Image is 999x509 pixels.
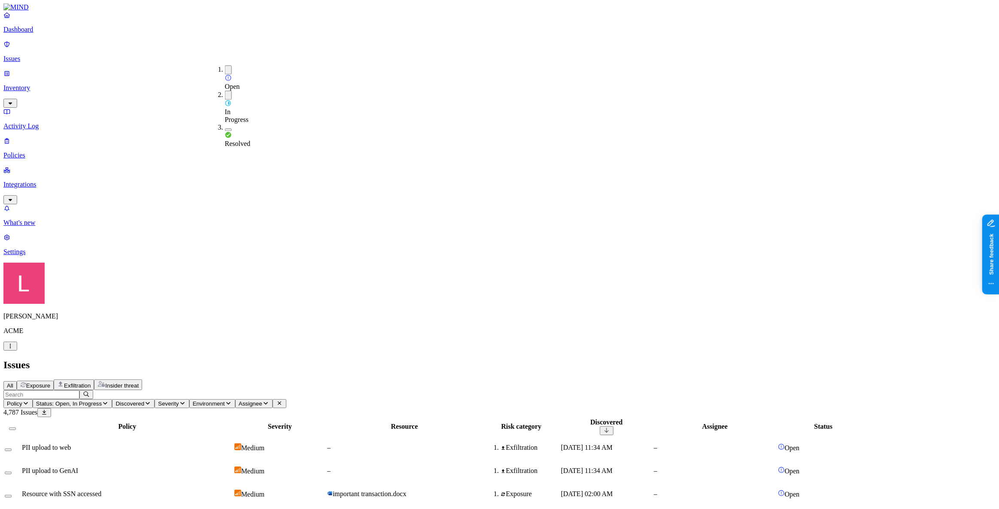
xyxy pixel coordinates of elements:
[22,444,71,451] span: PII upload to web
[3,137,996,159] a: Policies
[22,467,78,474] span: PII upload to GenAI
[64,382,91,389] span: Exfiltration
[234,467,241,473] img: severity-medium
[3,122,996,130] p: Activity Log
[778,443,785,450] img: status-open
[654,444,657,451] span: –
[115,400,144,407] span: Discovered
[483,423,559,430] div: Risk category
[3,3,996,11] a: MIND
[36,400,102,407] span: Status: Open, In Progress
[22,490,101,497] span: Resource with SSN accessed
[7,400,22,407] span: Policy
[225,74,232,81] img: status-open
[3,248,996,256] p: Settings
[239,400,262,407] span: Assignee
[225,83,240,90] span: Open
[3,166,996,203] a: Integrations
[158,400,179,407] span: Severity
[3,84,996,92] p: Inventory
[785,444,800,451] span: Open
[3,11,996,33] a: Dashboard
[241,467,264,475] span: Medium
[3,204,996,227] a: What's new
[3,26,996,33] p: Dashboard
[5,448,12,451] button: Select row
[327,423,482,430] div: Resource
[3,3,29,11] img: MIND
[327,491,333,496] img: microsoft-word
[3,151,996,159] p: Policies
[7,382,13,389] span: All
[778,490,785,497] img: status-open
[778,423,869,430] div: Status
[3,219,996,227] p: What's new
[785,467,800,475] span: Open
[193,400,225,407] span: Environment
[3,108,996,130] a: Activity Log
[501,467,559,475] div: Exfiltration
[241,491,264,498] span: Medium
[561,490,613,497] span: [DATE] 02:00 AM
[3,233,996,256] a: Settings
[5,472,12,474] button: Select row
[654,423,776,430] div: Assignee
[327,444,331,451] span: –
[501,444,559,451] div: Exfiltration
[501,490,559,498] div: Exposure
[22,423,233,430] div: Policy
[785,491,800,498] span: Open
[225,140,251,147] span: Resolved
[654,467,657,474] span: –
[234,423,325,430] div: Severity
[3,390,79,399] input: Search
[225,100,231,106] img: status-in-progress
[3,40,996,63] a: Issues
[9,427,16,430] button: Select all
[778,467,785,473] img: status-open
[3,312,996,320] p: [PERSON_NAME]
[225,131,232,138] img: status-resolved
[561,418,652,426] div: Discovered
[26,382,50,389] span: Exposure
[105,382,139,389] span: Insider threat
[654,490,657,497] span: –
[3,327,996,335] p: ACME
[3,359,996,371] h2: Issues
[5,495,12,497] button: Select row
[234,490,241,497] img: severity-medium
[3,181,996,188] p: Integrations
[3,70,996,106] a: Inventory
[3,55,996,63] p: Issues
[561,444,613,451] span: [DATE] 11:34 AM
[225,108,249,123] span: In Progress
[3,409,37,416] span: 4,787 Issues
[333,490,407,497] span: important transaction.docx
[3,263,45,304] img: Landen Brown
[241,444,264,451] span: Medium
[327,467,331,474] span: –
[234,443,241,450] img: severity-medium
[561,467,613,474] span: [DATE] 11:34 AM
